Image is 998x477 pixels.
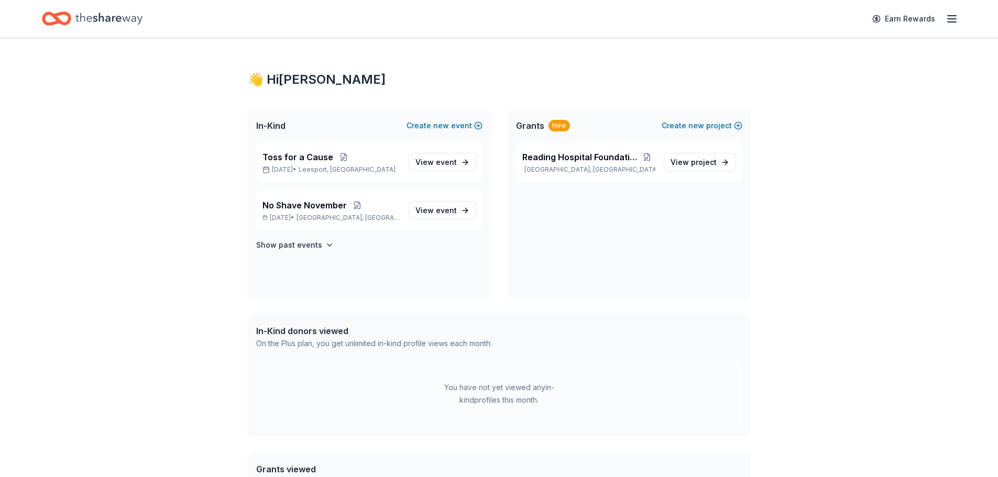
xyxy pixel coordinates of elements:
[248,71,751,88] div: 👋 Hi [PERSON_NAME]
[688,119,704,132] span: new
[664,153,736,172] a: View project
[409,201,476,220] a: View event
[262,199,347,212] span: No Shave November
[691,158,717,167] span: project
[415,204,457,217] span: View
[407,119,482,132] button: Createnewevent
[256,239,334,251] button: Show past events
[262,151,333,163] span: Toss for a Cause
[433,119,449,132] span: new
[299,165,396,174] span: Leesport, [GEOGRAPHIC_DATA]
[262,165,400,174] p: [DATE] •
[256,119,286,132] span: In-Kind
[866,9,941,28] a: Earn Rewards
[297,214,400,222] span: [GEOGRAPHIC_DATA], [GEOGRAPHIC_DATA]
[549,120,570,131] div: New
[436,206,457,215] span: event
[436,158,457,167] span: event
[42,6,142,31] a: Home
[522,151,640,163] span: Reading Hospital Foundation Program
[409,153,476,172] a: View event
[262,214,400,222] p: [DATE] •
[415,156,457,169] span: View
[516,119,544,132] span: Grants
[256,239,322,251] h4: Show past events
[434,381,565,406] div: You have not yet viewed any in-kind profiles this month.
[256,463,460,475] div: Grants viewed
[671,156,717,169] span: View
[256,337,492,350] div: On the Plus plan, you get unlimited in-kind profile views each month.
[662,119,742,132] button: Createnewproject
[522,165,655,174] p: [GEOGRAPHIC_DATA], [GEOGRAPHIC_DATA]
[256,325,492,337] div: In-Kind donors viewed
